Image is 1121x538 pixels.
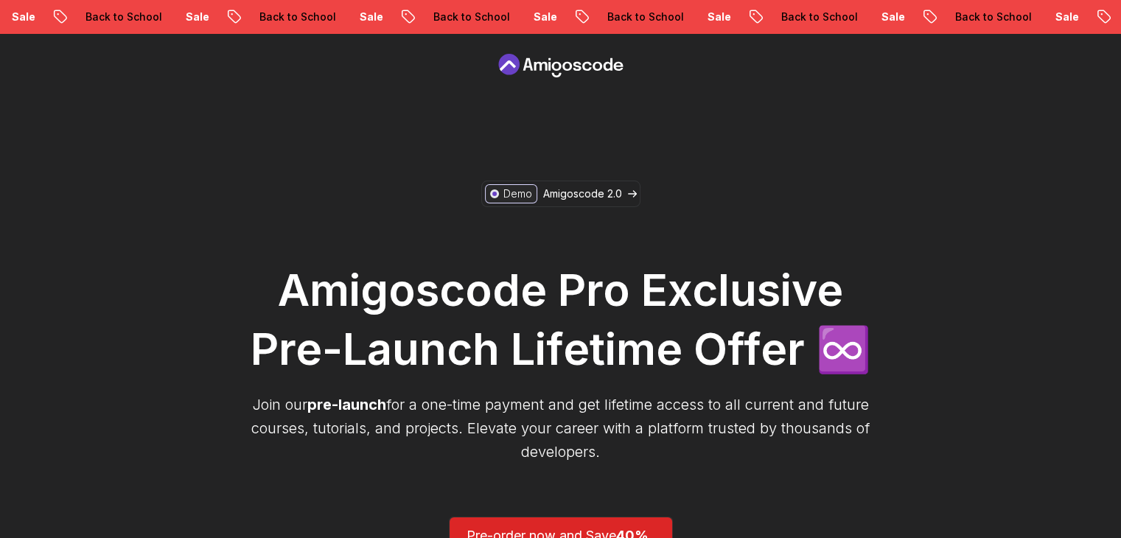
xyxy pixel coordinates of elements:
[869,10,916,24] p: Sale
[421,10,521,24] p: Back to School
[247,10,347,24] p: Back to School
[521,10,568,24] p: Sale
[244,393,878,464] p: Join our for a one-time payment and get lifetime access to all current and future courses, tutori...
[595,10,695,24] p: Back to School
[769,10,869,24] p: Back to School
[347,10,394,24] p: Sale
[495,54,627,77] a: Pre Order page
[73,10,173,24] p: Back to School
[1043,10,1090,24] p: Sale
[173,10,220,24] p: Sale
[307,396,386,413] span: pre-launch
[503,186,532,201] p: Demo
[481,181,640,207] a: DemoAmigoscode 2.0
[244,260,878,378] h1: Amigoscode Pro Exclusive Pre-Launch Lifetime Offer ♾️
[943,10,1043,24] p: Back to School
[543,186,622,201] p: Amigoscode 2.0
[695,10,742,24] p: Sale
